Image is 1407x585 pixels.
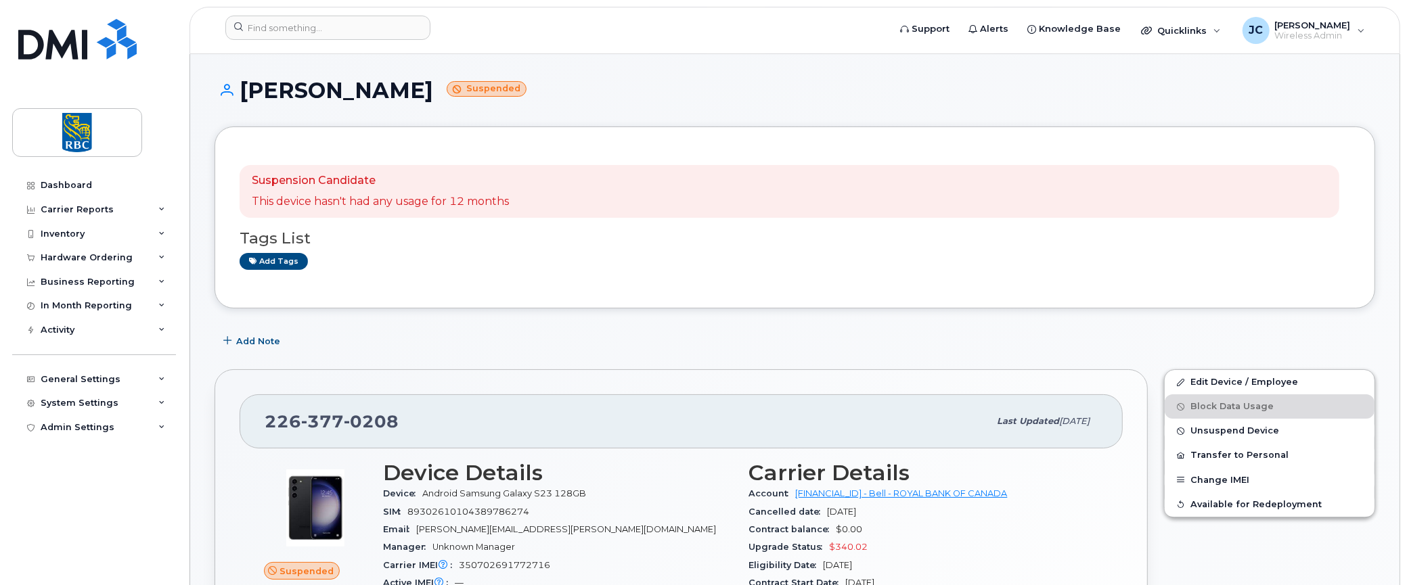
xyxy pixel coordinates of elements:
span: Unknown Manager [432,542,515,552]
span: Last updated [997,416,1059,426]
span: Cancelled date [749,507,828,517]
span: SIM [383,507,407,517]
button: Add Note [215,329,292,353]
span: $0.00 [836,524,863,534]
span: [PERSON_NAME][EMAIL_ADDRESS][PERSON_NAME][DOMAIN_NAME] [416,524,716,534]
span: [DATE] [1059,416,1090,426]
button: Transfer to Personal [1165,443,1375,467]
span: [DATE] [824,560,853,570]
span: Unsuspend Device [1190,426,1279,436]
span: Email [383,524,416,534]
h3: Carrier Details [749,461,1099,485]
p: Suspension Candidate [252,173,509,189]
span: Upgrade Status [749,542,830,552]
span: Account [749,488,796,498]
a: [FINANCIAL_ID] - Bell - ROYAL BANK OF CANADA [796,488,1008,498]
small: Suspended [447,81,527,97]
a: Add tags [240,253,308,270]
button: Block Data Usage [1165,394,1375,419]
a: Edit Device / Employee [1165,370,1375,394]
span: Contract balance [749,524,836,534]
span: Eligibility Date [749,560,824,570]
button: Change IMEI [1165,468,1375,492]
span: Carrier IMEI [383,560,459,570]
h3: Tags List [240,230,1350,247]
span: [DATE] [828,507,857,517]
span: 226 [265,411,399,431]
span: 350702691772716 [459,560,550,570]
h1: [PERSON_NAME] [215,78,1375,102]
span: Available for Redeployment [1190,499,1322,509]
span: Manager [383,542,432,552]
p: This device hasn't had any usage for 12 months [252,194,509,210]
span: $340.02 [830,542,868,552]
span: Android Samsung Galaxy S23 128GB [422,488,586,498]
span: Suspended [280,565,334,578]
span: 377 [301,411,344,431]
button: Available for Redeployment [1165,492,1375,517]
span: 0208 [344,411,399,431]
span: Add Note [236,335,280,348]
h3: Device Details [383,461,733,485]
button: Unsuspend Device [1165,419,1375,443]
span: Device [383,488,422,498]
span: 89302610104389786274 [407,507,529,517]
img: image20231002-3703462-r49339.jpeg [275,467,356,548]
